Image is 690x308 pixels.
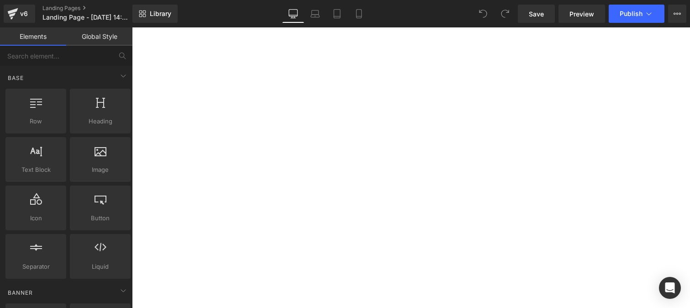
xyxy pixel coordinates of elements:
[304,5,326,23] a: Laptop
[496,5,514,23] button: Redo
[4,5,35,23] a: v6
[73,165,128,175] span: Image
[529,9,544,19] span: Save
[620,10,643,17] span: Publish
[8,165,63,175] span: Text Block
[73,262,128,271] span: Liquid
[326,5,348,23] a: Tablet
[73,117,128,126] span: Heading
[7,288,34,297] span: Banner
[150,10,171,18] span: Library
[282,5,304,23] a: Desktop
[668,5,686,23] button: More
[8,117,63,126] span: Row
[42,14,130,21] span: Landing Page - [DATE] 14:55:51
[8,213,63,223] span: Icon
[569,9,594,19] span: Preview
[132,5,178,23] a: New Library
[7,74,25,82] span: Base
[659,277,681,299] div: Open Intercom Messenger
[609,5,664,23] button: Publish
[8,262,63,271] span: Separator
[66,27,132,46] a: Global Style
[558,5,605,23] a: Preview
[73,213,128,223] span: Button
[474,5,492,23] button: Undo
[42,5,147,12] a: Landing Pages
[18,8,30,20] div: v6
[348,5,370,23] a: Mobile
